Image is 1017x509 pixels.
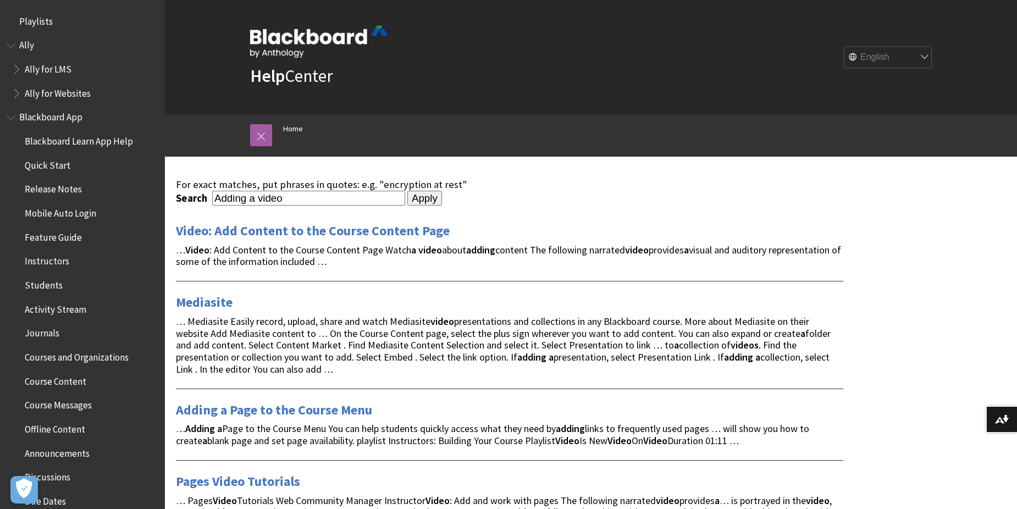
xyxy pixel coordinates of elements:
a: Home [283,122,303,136]
span: Announcements [25,444,90,459]
strong: Video [607,434,632,447]
span: … Page to the Course Menu You can help students quickly access what they need by links to frequen... [176,422,809,447]
span: Ally [19,36,34,51]
nav: Book outline for Playlists [7,12,158,31]
strong: video [656,494,679,507]
span: Course Messages [25,396,92,411]
span: Due Dates [25,492,66,507]
input: Apply [407,191,442,206]
strong: adding [556,422,585,435]
strong: a [684,244,689,256]
span: Journals [25,324,59,339]
strong: Video [425,494,450,507]
strong: adding [466,244,495,256]
label: Search [176,192,210,204]
span: Playlists [19,12,53,27]
strong: Video [185,244,209,256]
strong: a [715,494,720,507]
span: Offline Content [25,420,85,435]
a: Mediasite [176,294,233,311]
strong: a [800,327,805,340]
strong: Video [643,434,667,447]
span: Courses and Organizations [25,348,129,363]
span: Ally for Websites [25,84,91,99]
span: Feature Guide [25,228,82,243]
strong: video [806,494,830,507]
strong: a [202,434,207,447]
a: Video: Add Content to the Course Content Page [176,222,450,240]
span: … Mediasite Easily record, upload, share and watch Mediasite presentations and collections in any... [176,315,831,375]
strong: adding [724,351,753,363]
span: Quick Start [25,156,70,171]
a: Pages Video Tutorials [176,473,300,490]
strong: a [217,422,222,435]
span: Release Notes [25,180,82,195]
strong: video [430,315,454,328]
nav: Book outline for Anthology Ally Help [7,36,158,103]
strong: Video [213,494,237,507]
select: Site Language Selector [844,47,932,69]
button: Open Preferences [10,476,38,504]
span: Discussions [25,468,70,483]
strong: Adding [185,422,215,435]
a: HelpCenter [250,65,333,87]
strong: a [755,351,760,363]
strong: video [418,244,442,256]
span: Ally for LMS [25,60,71,75]
strong: a [549,351,554,363]
strong: a [411,244,416,256]
strong: Help [250,65,285,87]
a: Adding a Page to the Course Menu [176,401,372,419]
strong: Video [555,434,579,447]
span: Instructors [25,252,69,267]
span: Students [25,276,63,291]
strong: video [625,244,649,256]
strong: a [674,339,679,351]
strong: adding [517,351,546,363]
span: Course Content [25,372,86,387]
span: Activity Stream [25,300,86,315]
strong: videos [731,339,759,351]
span: Blackboard App [19,108,82,123]
span: … : Add Content to the Course Content Page Watch about content The following narrated provides vi... [176,244,841,268]
img: Blackboard by Anthology [250,26,388,58]
span: Blackboard Learn App Help [25,132,133,147]
div: For exact matches, put phrases in quotes: e.g. "encryption at rest" [176,179,843,191]
span: Mobile Auto Login [25,204,96,219]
